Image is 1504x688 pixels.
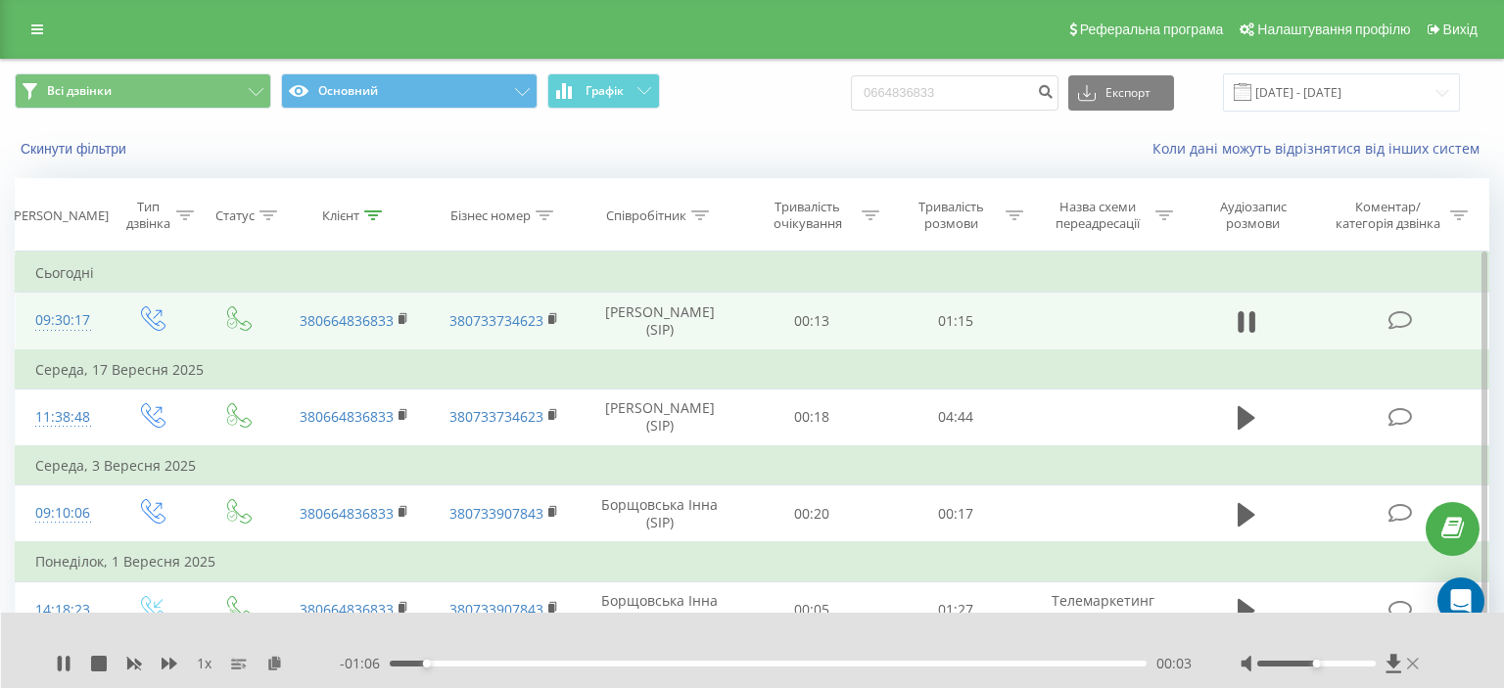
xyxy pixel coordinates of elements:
div: Тривалість очікування [758,199,857,232]
a: Коли дані можуть відрізнятися вiд інших систем [1152,139,1489,158]
div: [PERSON_NAME] [10,207,109,224]
div: Тривалість розмови [902,199,1001,232]
td: Сьогодні [16,253,1489,293]
td: [PERSON_NAME] (SIP) [579,389,740,446]
button: Експорт [1068,75,1174,111]
button: Скинути фільтри [15,140,136,158]
td: 04:44 [884,389,1028,446]
span: Всі дзвінки [47,83,112,99]
td: 00:13 [740,293,884,350]
td: Борщовська Інна (SIP) [579,485,740,543]
div: Тип дзвінка [124,199,171,232]
div: 11:38:48 [35,398,88,436]
div: Назва схеми переадресації [1046,199,1151,232]
td: Борщовська Інна (SIP) [579,581,740,638]
td: Середа, 17 Вересня 2025 [16,350,1489,390]
input: Пошук за номером [851,75,1058,111]
button: Основний [281,73,538,109]
span: - 01:06 [340,654,390,673]
div: Клієнт [322,207,359,224]
td: [PERSON_NAME] (SIP) [579,293,740,350]
a: 380664836833 [300,311,394,330]
td: Середа, 3 Вересня 2025 [16,446,1489,485]
td: 01:27 [884,581,1028,638]
div: Accessibility label [423,660,431,667]
div: 14:18:23 [35,591,88,629]
td: 00:17 [884,485,1028,543]
div: Статус [215,207,255,224]
div: Бізнес номер [450,207,531,224]
a: 380733907843 [449,600,543,619]
a: 380664836833 [300,504,394,523]
div: Коментар/категорія дзвінка [1331,199,1445,232]
td: Понеділок, 1 Вересня 2025 [16,542,1489,581]
div: Accessibility label [1313,660,1321,667]
span: 1 x [197,654,211,673]
a: 380664836833 [300,407,394,426]
a: 380664836833 [300,600,394,619]
div: Open Intercom Messenger [1437,577,1484,624]
span: Вихід [1443,22,1478,37]
button: Графік [547,73,660,109]
span: Реферальна програма [1080,22,1224,37]
td: 00:20 [740,485,884,543]
td: 01:15 [884,293,1028,350]
span: Налаштування профілю [1257,22,1410,37]
a: 380733734623 [449,407,543,426]
span: Графік [586,84,624,98]
span: Телемаркетинг ( тільки л... [1052,591,1154,627]
span: 00:03 [1156,654,1192,673]
a: 380733734623 [449,311,543,330]
div: 09:30:17 [35,301,88,340]
div: 09:10:06 [35,494,88,532]
div: Аудіозапис розмови [1196,199,1311,232]
button: Всі дзвінки [15,73,271,109]
div: Співробітник [606,207,686,224]
a: 380733907843 [449,504,543,523]
td: 00:05 [740,581,884,638]
td: 00:18 [740,389,884,446]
